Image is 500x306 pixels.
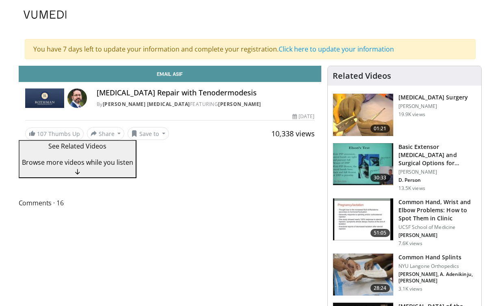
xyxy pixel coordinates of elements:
a: [PERSON_NAME] [MEDICAL_DATA] [103,101,190,108]
p: UCSF School of Medicine [398,224,476,231]
p: Nader Paksima [398,271,476,284]
div: You have 7 days left to update your information and complete your registration. [25,39,476,59]
button: Share [87,127,125,140]
p: 3.1K views [398,286,422,292]
p: [PERSON_NAME] [398,169,476,175]
span: 51:05 [370,229,390,237]
p: 13.5K views [398,185,425,192]
img: ae5d93ec-584c-4ffc-8ec6-81a2f8ba1e43.jpg.150x105_q85_crop-smart_upscale.jpg [333,254,393,296]
img: Avatar [67,88,87,108]
span: 28:24 [370,284,390,292]
a: 30:33 Basic Extensor [MEDICAL_DATA] and Surgical Options for Treatment [PERSON_NAME] D. Person 13... [333,143,476,192]
p: See Related Videos [22,141,133,151]
span: Browse more videos while you listen [22,158,133,167]
img: 4d62e26c-5b02-4d58-a187-ef316ad22622.150x105_q85_crop-smart_upscale.jpg [333,94,393,136]
p: [PERSON_NAME] [398,103,468,110]
p: 19.9K views [398,111,425,118]
span: 10,338 views [271,129,315,138]
img: bed40874-ca21-42dc-8a42-d9b09b7d8d58.150x105_q85_crop-smart_upscale.jpg [333,143,393,185]
span: 107 [37,130,47,138]
img: VuMedi Logo [24,11,67,19]
h3: Basic Extensor [MEDICAL_DATA] and Surgical Options for Treatment [398,143,476,167]
a: [PERSON_NAME] [218,101,261,108]
p: 7.6K views [398,240,422,247]
h3: [MEDICAL_DATA] Surgery [398,93,468,101]
button: See Related Videos Browse more videos while you listen [19,140,136,178]
a: 51:05 Common Hand, Wrist and Elbow Problems: How to Spot Them in Clinic UCSF School of Medicine [... [333,198,476,247]
a: Click here to update your information [279,45,394,54]
a: 107 Thumbs Up [25,127,84,140]
h4: [MEDICAL_DATA] Repair with Tenodermodesis [97,88,315,97]
p: David Person [398,177,476,183]
button: Save to [128,127,169,140]
img: Rothman Hand Surgery [25,88,64,108]
span: 01:21 [370,125,390,133]
h4: Related Videos [333,71,391,81]
a: Email Asif [19,66,321,82]
div: [DATE] [292,113,314,120]
p: NYU Langone Orthopedics [398,263,476,269]
img: 8a80b912-e7da-4adf-b05d-424f1ac09a1c.150x105_q85_crop-smart_upscale.jpg [333,198,393,241]
h3: Common Hand, Wrist and Elbow Problems: How to Spot Them in Clinic [398,198,476,222]
h3: Common Hand Splints [398,253,476,261]
a: 01:21 [MEDICAL_DATA] Surgery [PERSON_NAME] 19.9K views [333,93,476,136]
a: 28:24 Common Hand Splints NYU Langone Orthopedics [PERSON_NAME], A. Adenikinju, [PERSON_NAME] 3.1... [333,253,476,296]
span: Comments 16 [19,198,321,208]
span: 30:33 [370,174,390,182]
div: By FEATURING [97,101,315,108]
p: Nico Lee [398,232,476,239]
